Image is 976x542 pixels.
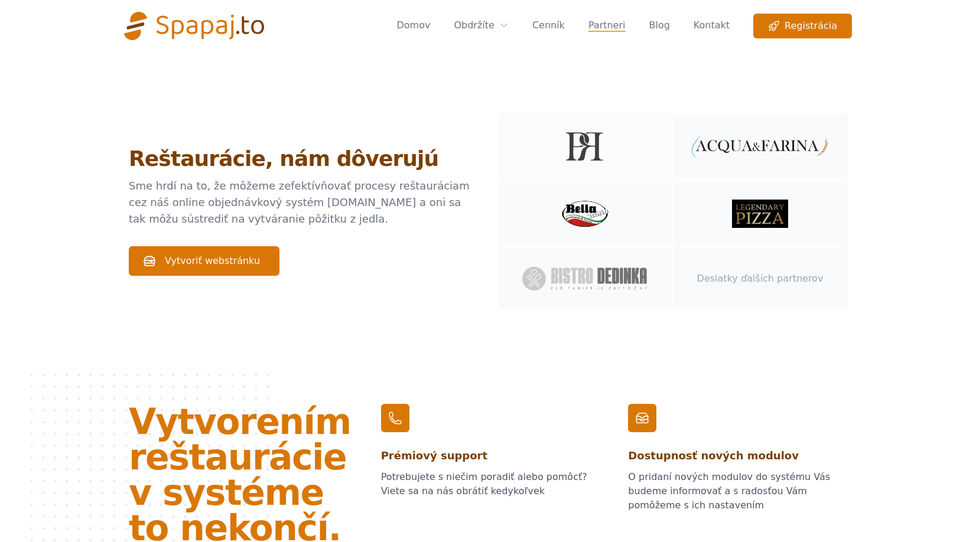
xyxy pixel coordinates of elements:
[454,18,508,32] a: Obdržíte
[124,14,852,38] nav: Global
[129,178,479,227] p: Sme hrdí na to, že môžeme zefektívňovať procesy reštauráciam cez náš online objednávkový systém [...
[694,14,730,38] a: Kontakt
[129,246,279,276] a: Vytvoriť webstránku
[628,470,847,512] dd: O pridaní nových modulov do systému Vás budeme informovať a s radosťou Vám pomôžeme s ich nastavením
[628,446,847,465] p: Dostupnosť nových modulov
[396,14,430,38] a: Domov
[566,132,603,161] img: PRUK
[588,14,626,38] a: Partneri
[692,135,828,158] img: Acqua & Farina
[559,200,610,228] img: Bella Italia Šamorín
[381,470,600,498] dd: Potrebujete s niečim poradiť alebo pomôcť? Viete sa na nás obrátiť kedykoľvek
[768,19,837,33] span: Registrácia
[522,267,646,290] img: Bistro Dedinka
[129,147,479,171] h1: Reštaurácie, nám dôverujú
[532,14,565,38] a: Cenník
[673,248,847,309] a: Desiatky ďalších partnerov
[753,14,852,38] a: Registrácia
[649,14,669,38] a: Blog
[381,446,600,465] p: Prémiový support
[732,200,789,228] img: Legendary Pizza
